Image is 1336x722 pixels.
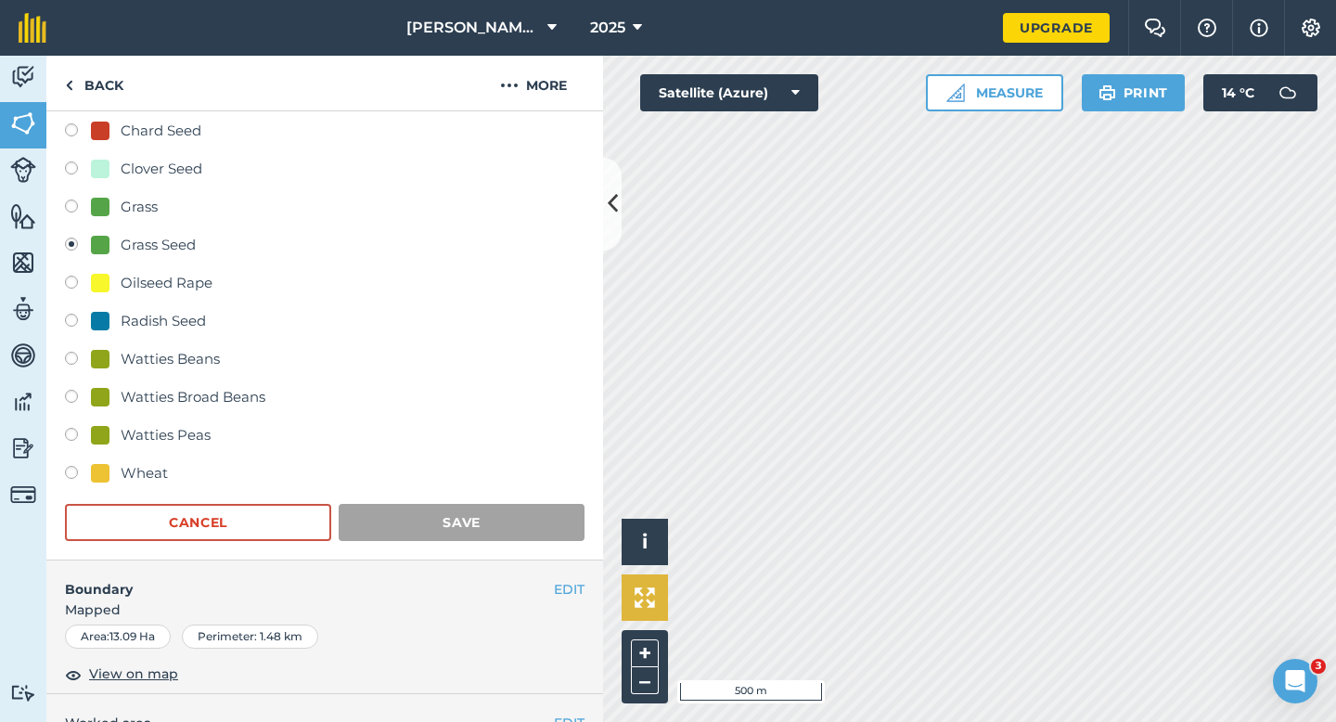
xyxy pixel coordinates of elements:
[500,74,519,97] img: svg+xml;base64,PHN2ZyB4bWxucz0iaHR0cDovL3d3dy53My5vcmcvMjAwMC9zdmciIHdpZHRoPSIyMCIgaGVpZ2h0PSIyNC...
[65,504,331,541] button: Cancel
[65,74,73,97] img: svg+xml;base64,PHN2ZyB4bWxucz0iaHR0cDovL3d3dy53My5vcmcvMjAwMC9zdmciIHdpZHRoPSI5IiBoZWlnaHQ9IjI0Ii...
[46,600,603,620] span: Mapped
[19,13,46,43] img: fieldmargin Logo
[121,424,211,446] div: Watties Peas
[339,504,584,541] button: Save
[1269,74,1306,111] img: svg+xml;base64,PD94bWwgdmVyc2lvbj0iMS4wIiBlbmNvZGluZz0idXRmLTgiPz4KPCEtLSBHZW5lcmF0b3I6IEFkb2JlIE...
[635,587,655,608] img: Four arrows, one pointing top left, one top right, one bottom right and the last bottom left
[10,388,36,416] img: svg+xml;base64,PD94bWwgdmVyc2lvbj0iMS4wIiBlbmNvZGluZz0idXRmLTgiPz4KPCEtLSBHZW5lcmF0b3I6IEFkb2JlIE...
[1222,74,1254,111] span: 14 ° C
[1300,19,1322,37] img: A cog icon
[1273,659,1317,703] iframe: Intercom live chat
[182,625,318,649] div: Perimeter : 1.48 km
[10,249,36,277] img: svg+xml;base64,PHN2ZyB4bWxucz0iaHR0cDovL3d3dy53My5vcmcvMjAwMC9zdmciIHdpZHRoPSI1NiIgaGVpZ2h0PSI2MC...
[1098,82,1116,104] img: svg+xml;base64,PHN2ZyB4bWxucz0iaHR0cDovL3d3dy53My5vcmcvMjAwMC9zdmciIHdpZHRoPSIxOSIgaGVpZ2h0PSIyNC...
[1203,74,1317,111] button: 14 °C
[1082,74,1186,111] button: Print
[1311,659,1326,674] span: 3
[1144,19,1166,37] img: Two speech bubbles overlapping with the left bubble in the forefront
[1250,17,1268,39] img: svg+xml;base64,PHN2ZyB4bWxucz0iaHR0cDovL3d3dy53My5vcmcvMjAwMC9zdmciIHdpZHRoPSIxNyIgaGVpZ2h0PSIxNy...
[631,639,659,667] button: +
[10,157,36,183] img: svg+xml;base64,PD94bWwgdmVyc2lvbj0iMS4wIiBlbmNvZGluZz0idXRmLTgiPz4KPCEtLSBHZW5lcmF0b3I6IEFkb2JlIE...
[590,17,625,39] span: 2025
[121,272,212,294] div: Oilseed Rape
[10,482,36,508] img: svg+xml;base64,PD94bWwgdmVyc2lvbj0iMS4wIiBlbmNvZGluZz0idXRmLTgiPz4KPCEtLSBHZW5lcmF0b3I6IEFkb2JlIE...
[1003,13,1110,43] a: Upgrade
[46,56,142,110] a: Back
[1196,19,1218,37] img: A question mark icon
[10,434,36,462] img: svg+xml;base64,PD94bWwgdmVyc2lvbj0iMS4wIiBlbmNvZGluZz0idXRmLTgiPz4KPCEtLSBHZW5lcmF0b3I6IEFkb2JlIE...
[121,234,196,256] div: Grass Seed
[121,310,206,332] div: Radish Seed
[10,110,36,137] img: svg+xml;base64,PHN2ZyB4bWxucz0iaHR0cDovL3d3dy53My5vcmcvMjAwMC9zdmciIHdpZHRoPSI1NiIgaGVpZ2h0PSI2MC...
[121,462,168,484] div: Wheat
[65,625,171,649] div: Area : 13.09 Ha
[926,74,1063,111] button: Measure
[10,202,36,230] img: svg+xml;base64,PHN2ZyB4bWxucz0iaHR0cDovL3d3dy53My5vcmcvMjAwMC9zdmciIHdpZHRoPSI1NiIgaGVpZ2h0PSI2MC...
[65,664,82,686] img: svg+xml;base64,PHN2ZyB4bWxucz0iaHR0cDovL3d3dy53My5vcmcvMjAwMC9zdmciIHdpZHRoPSIxOCIgaGVpZ2h0PSIyNC...
[121,348,220,370] div: Watties Beans
[46,561,554,600] h4: Boundary
[10,342,36,369] img: svg+xml;base64,PD94bWwgdmVyc2lvbj0iMS4wIiBlbmNvZGluZz0idXRmLTgiPz4KPCEtLSBHZW5lcmF0b3I6IEFkb2JlIE...
[946,84,965,102] img: Ruler icon
[464,56,603,110] button: More
[406,17,540,39] span: [PERSON_NAME] & Sons
[10,63,36,91] img: svg+xml;base64,PD94bWwgdmVyc2lvbj0iMS4wIiBlbmNvZGluZz0idXRmLTgiPz4KPCEtLSBHZW5lcmF0b3I6IEFkb2JlIE...
[10,684,36,702] img: svg+xml;base64,PD94bWwgdmVyc2lvbj0iMS4wIiBlbmNvZGluZz0idXRmLTgiPz4KPCEtLSBHZW5lcmF0b3I6IEFkb2JlIE...
[554,579,584,600] button: EDIT
[121,386,265,408] div: Watties Broad Beans
[121,158,202,180] div: Clover Seed
[622,519,668,565] button: i
[121,120,201,142] div: Chard Seed
[642,530,648,553] span: i
[631,667,659,694] button: –
[121,196,158,218] div: Grass
[10,295,36,323] img: svg+xml;base64,PD94bWwgdmVyc2lvbj0iMS4wIiBlbmNvZGluZz0idXRmLTgiPz4KPCEtLSBHZW5lcmF0b3I6IEFkb2JlIE...
[65,664,178,686] button: View on map
[89,664,178,684] span: View on map
[640,74,818,111] button: Satellite (Azure)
